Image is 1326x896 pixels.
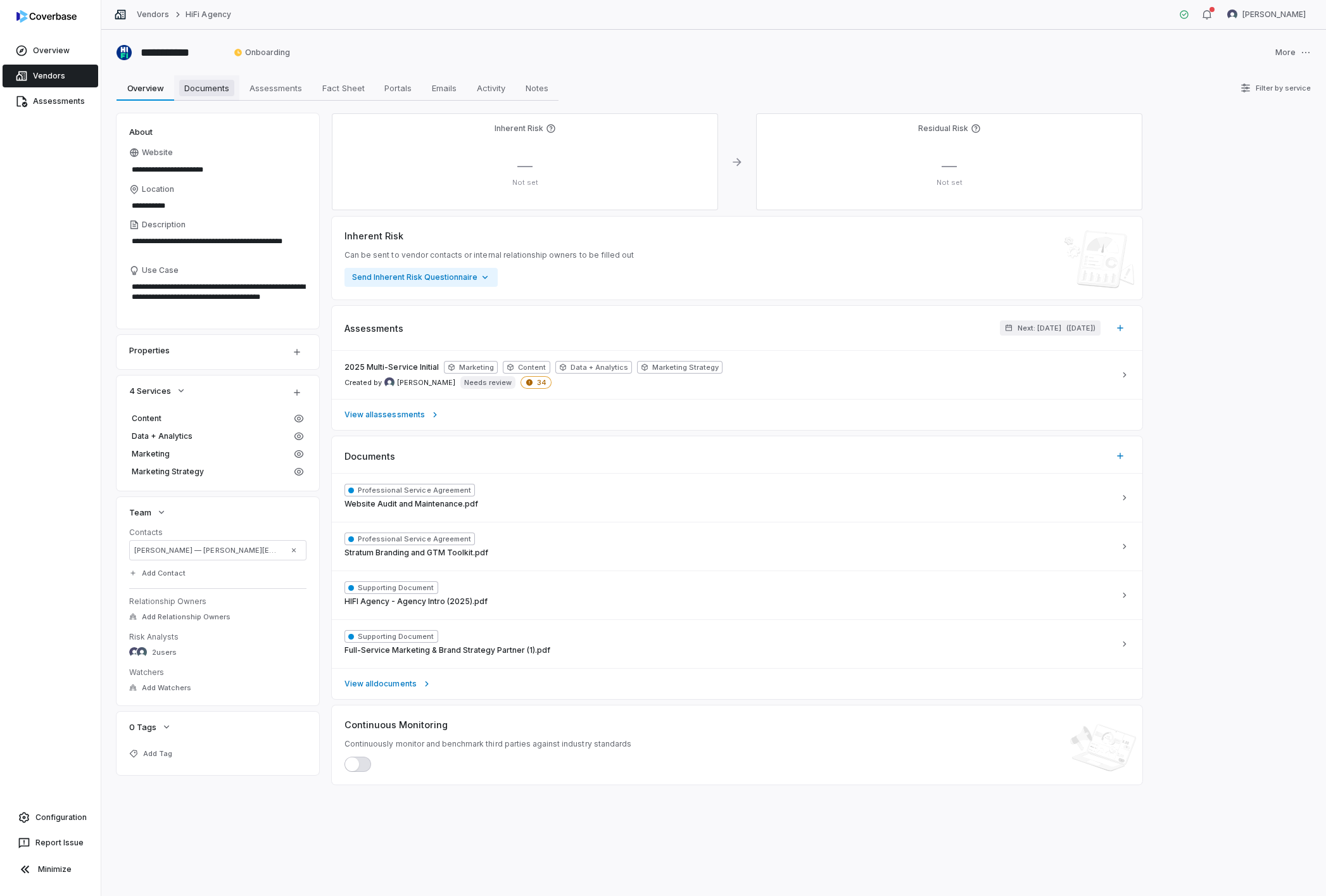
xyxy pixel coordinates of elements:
span: Add Relationship Owners [142,612,230,622]
span: Documents [344,450,395,463]
span: ( [DATE] ) [1066,324,1096,333]
p: Not set [766,178,1132,187]
a: 2025 Multi-Service InitialMarketingContentData + AnalyticsMarketing StrategyCreated by Neil Kelly... [332,351,1142,399]
a: Configuration [5,806,96,829]
span: Supporting Document [344,581,438,594]
span: Notes [521,80,553,96]
span: Overview [122,80,169,96]
span: Add Watchers [142,683,191,693]
span: 2 users [152,648,177,657]
span: Data + Analytics [555,361,632,374]
a: Assessments [3,90,98,113]
a: HiFi Agency [186,9,230,20]
p: Needs review [464,377,512,388]
span: Team [129,507,151,518]
input: Website [129,161,285,179]
span: Content [132,413,286,424]
button: 4 Services [125,379,190,402]
a: Vendors [137,9,169,20]
button: Next: [DATE]([DATE]) [1000,320,1101,336]
button: Professional Service AgreementStratum Branding and GTM Toolkit.pdf [332,522,1142,571]
a: Data + Analytics [129,427,289,445]
span: Documents [179,80,234,96]
img: logo-D7KZi-bG.svg [16,10,77,23]
span: Assessments [344,322,403,335]
span: Fact Sheet [317,80,370,96]
button: Team [125,501,170,524]
a: Vendors [3,65,98,87]
span: Website Audit and Maintenance.pdf [344,499,478,509]
button: 0 Tags [125,716,175,738]
dt: Watchers [129,667,306,678]
span: Continuous Monitoring [344,718,448,731]
span: Marketing Strategy [637,361,723,374]
img: Mascoma Tech Admin avatar [137,647,147,657]
span: Content [503,361,550,374]
a: Content [129,410,289,427]
button: Add Contact [125,562,189,584]
dt: Relationship Owners [129,596,306,607]
span: Emails [427,80,462,96]
span: [PERSON_NAME] [397,378,455,388]
span: View all assessments [344,410,425,420]
button: Add Tag [125,742,176,765]
span: Full-Service Marketing & Brand Strategy Partner (1).pdf [344,645,550,655]
span: Onboarding [234,47,290,58]
span: [PERSON_NAME] [1242,9,1306,20]
a: View alldocuments [332,668,1142,699]
span: Use Case [142,265,179,275]
span: Assessments [244,80,307,96]
img: Neil Kelly avatar [384,377,395,388]
span: Add Tag [143,749,172,759]
dt: Risk Analysts [129,632,306,642]
button: Send Inherent Risk Questionnaire [344,268,498,287]
span: Activity [472,80,510,96]
button: Neil Kelly avatar[PERSON_NAME] [1220,5,1313,24]
span: Portals [379,80,417,96]
span: View all documents [344,679,417,689]
span: Can be sent to vendor contacts or internal relationship owners to be filled out [344,250,634,260]
button: Filter by service [1237,77,1315,99]
span: [PERSON_NAME] — [PERSON_NAME][EMAIL_ADDRESS][DOMAIN_NAME] — President + Lead Strategist [134,545,282,555]
a: Marketing [129,445,289,463]
span: Marketing [132,449,286,459]
span: About [129,126,153,137]
span: Location [142,184,174,194]
button: Report Issue [5,831,96,854]
dt: Contacts [129,527,306,538]
textarea: Use Case [129,278,306,316]
a: View allassessments [332,399,1142,430]
a: Marketing Strategy [129,463,289,481]
button: More [1272,39,1315,66]
span: Created by [344,377,455,388]
span: 4 Services [129,385,171,396]
span: Supporting Document [344,630,438,643]
span: 2025 Multi-Service Initial [344,362,439,372]
span: Professional Service Agreement [344,533,475,545]
input: Location [129,197,306,215]
span: Professional Service Agreement [344,484,475,496]
h4: Residual Risk [918,123,968,134]
h4: Inherent Risk [495,123,543,134]
span: Data + Analytics [132,431,286,441]
button: Minimize [5,857,96,882]
p: Not set [342,178,708,187]
a: Overview [3,39,98,62]
img: Neil Kelly avatar [129,647,139,657]
img: Neil Kelly avatar [1227,9,1237,20]
span: Inherent Risk [344,229,403,243]
span: Marketing Strategy [132,467,286,477]
span: — [517,156,533,175]
span: HIFI Agency - Agency Intro (2025).pdf [344,596,488,607]
span: Continuously monitor and benchmark third parties against industry standards [344,739,631,749]
button: Professional Service AgreementWebsite Audit and Maintenance.pdf [332,474,1142,522]
span: Website [142,148,173,158]
span: Next: [DATE] [1018,324,1061,333]
span: Description [142,220,186,230]
span: 0 Tags [129,721,156,733]
span: 34 [521,376,552,389]
textarea: Description [129,232,306,260]
button: Supporting DocumentFull-Service Marketing & Brand Strategy Partner (1).pdf [332,619,1142,668]
span: Stratum Branding and GTM Toolkit.pdf [344,548,488,558]
button: Supporting DocumentHIFI Agency - Agency Intro (2025).pdf [332,571,1142,619]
